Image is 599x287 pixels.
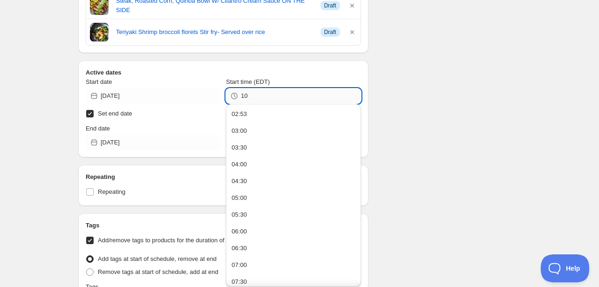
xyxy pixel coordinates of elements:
[231,126,247,136] div: 03:00
[229,241,358,256] button: 06:30
[229,174,358,189] button: 04:30
[231,244,247,253] div: 06:30
[90,23,109,41] img: Teriyaki Shrimp broccoli florets Stir fry- Served over rice - Fresh 'N Tasty - Naples Meal Prep
[226,78,270,85] span: Start time (EDT)
[231,143,247,152] div: 03:30
[229,123,358,138] button: 03:00
[86,78,112,85] span: Start date
[98,268,218,275] span: Remove tags at start of schedule, add at end
[86,172,361,182] h2: Repeating
[229,107,358,122] button: 02:53
[231,260,247,270] div: 07:00
[229,140,358,155] button: 03:30
[98,110,132,117] span: Set end date
[229,258,358,273] button: 07:00
[86,125,110,132] span: End date
[116,27,313,37] a: Teriyaki Shrimp broccoli florets Stir fry- Served over rice
[86,221,361,230] h2: Tags
[231,177,247,186] div: 04:30
[231,227,247,236] div: 06:00
[231,109,247,119] div: 02:53
[231,193,247,203] div: 05:00
[229,224,358,239] button: 06:00
[324,28,336,36] span: Draft
[229,207,358,222] button: 05:30
[98,188,125,195] span: Repeating
[231,160,247,169] div: 04:00
[98,255,217,262] span: Add tags at start of schedule, remove at end
[86,68,361,77] h2: Active dates
[229,191,358,205] button: 05:00
[229,157,358,172] button: 04:00
[541,254,590,282] iframe: Toggle Customer Support
[231,277,247,287] div: 07:30
[231,210,247,219] div: 05:30
[98,237,260,244] span: Add/remove tags to products for the duration of the schedule
[324,2,336,9] span: Draft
